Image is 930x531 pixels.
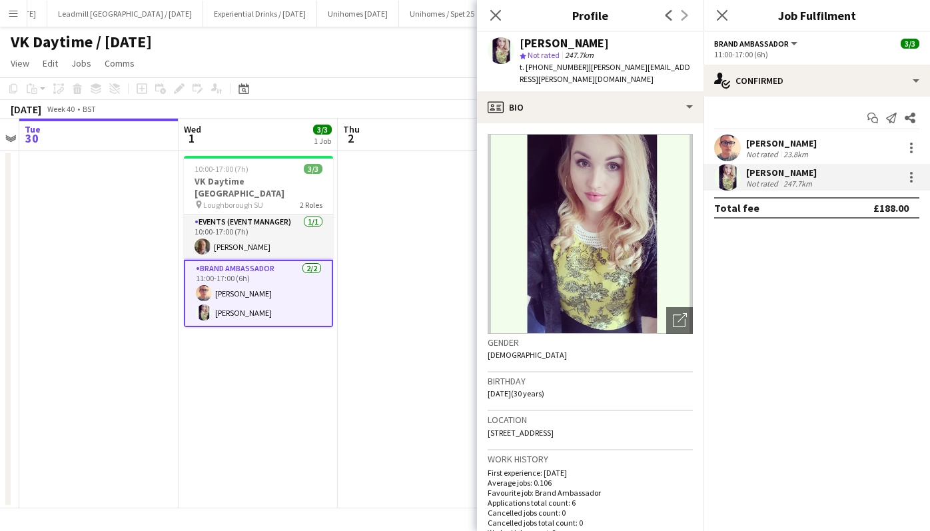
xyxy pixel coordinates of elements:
span: 1 [182,131,201,146]
a: Edit [37,55,63,72]
span: 247.7km [562,50,596,60]
app-card-role: Brand Ambassador2/211:00-17:00 (6h)[PERSON_NAME][PERSON_NAME] [184,260,333,327]
app-card-role: Events (Event Manager)1/110:00-17:00 (7h)[PERSON_NAME] [184,215,333,260]
span: 3/3 [313,125,332,135]
h3: Job Fulfilment [703,7,930,24]
div: BST [83,104,96,114]
button: Leadmill [GEOGRAPHIC_DATA] / [DATE] [47,1,203,27]
div: 23.8km [781,149,811,159]
a: View [5,55,35,72]
span: | [PERSON_NAME][EMAIL_ADDRESS][PERSON_NAME][DOMAIN_NAME] [520,62,690,84]
p: Average jobs: 0.106 [488,478,693,488]
span: 3/3 [901,39,919,49]
div: [PERSON_NAME] [520,37,609,49]
div: [PERSON_NAME] [746,167,817,179]
div: [PERSON_NAME] [746,137,817,149]
p: Favourite job: Brand Ambassador [488,488,693,498]
span: 2 Roles [300,200,322,210]
span: 30 [23,131,41,146]
div: Bio [477,91,703,123]
div: 247.7km [781,179,815,189]
h3: Work history [488,453,693,465]
button: Unihomes [DATE] [317,1,399,27]
span: Week 40 [44,104,77,114]
span: Wed [184,123,201,135]
div: 11:00-17:00 (6h) [714,49,919,59]
span: Tue [25,123,41,135]
p: Cancelled jobs total count: 0 [488,518,693,528]
div: Total fee [714,201,759,215]
div: Confirmed [703,65,930,97]
div: £188.00 [873,201,909,215]
p: Applications total count: 6 [488,498,693,508]
a: Comms [99,55,140,72]
div: Open photos pop-in [666,307,693,334]
div: 1 Job [314,136,331,146]
img: Crew avatar or photo [488,134,693,334]
span: Comms [105,57,135,69]
span: [DATE] (30 years) [488,388,544,398]
span: 3/3 [304,164,322,174]
span: Thu [343,123,360,135]
h3: Gender [488,336,693,348]
button: Unihomes / Spet 25 [399,1,486,27]
span: Edit [43,57,58,69]
span: [DEMOGRAPHIC_DATA] [488,350,567,360]
span: View [11,57,29,69]
h3: Location [488,414,693,426]
span: Jobs [71,57,91,69]
p: First experience: [DATE] [488,468,693,478]
div: Not rated [746,179,781,189]
span: 10:00-17:00 (7h) [195,164,248,174]
h3: Profile [477,7,703,24]
app-job-card: 10:00-17:00 (7h)3/3VK Daytime [GEOGRAPHIC_DATA] Loughborough SU2 RolesEvents (Event Manager)1/110... [184,156,333,327]
span: t. [PHONE_NUMBER] [520,62,589,72]
a: Jobs [66,55,97,72]
span: [STREET_ADDRESS] [488,428,554,438]
span: Loughborough SU [203,200,263,210]
button: Brand Ambassador [714,39,799,49]
div: [DATE] [11,103,41,116]
h3: Birthday [488,375,693,387]
h1: VK Daytime / [DATE] [11,32,152,52]
span: 2 [341,131,360,146]
p: Cancelled jobs count: 0 [488,508,693,518]
h3: VK Daytime [GEOGRAPHIC_DATA] [184,175,333,199]
div: Not rated [746,149,781,159]
span: Brand Ambassador [714,39,789,49]
span: Not rated [528,50,560,60]
button: Experiential Drinks / [DATE] [203,1,317,27]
